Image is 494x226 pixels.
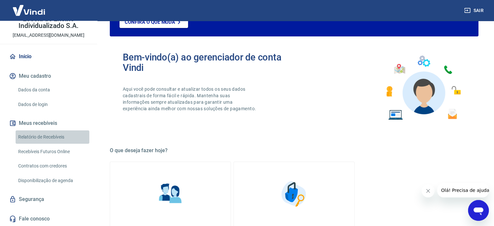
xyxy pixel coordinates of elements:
[16,83,89,97] a: Dados da conta
[422,184,435,197] iframe: Fechar mensagem
[380,52,465,124] img: Imagem de um avatar masculino com diversos icones exemplificando as funcionalidades do gerenciado...
[16,130,89,144] a: Relatório de Recebíveis
[16,159,89,173] a: Contratos com credores
[468,200,489,221] iframe: Botão para abrir a janela de mensagens
[13,32,84,39] p: [EMAIL_ADDRESS][DOMAIN_NAME]
[120,16,188,28] a: Confira o que muda
[123,52,294,73] h2: Bem-vindo(a) ao gerenciador de conta Vindi
[8,192,89,206] a: Segurança
[4,5,55,10] span: Olá! Precisa de ajuda?
[123,86,257,112] p: Aqui você pode consultar e atualizar todos os seus dados cadastrais de forma fácil e rápida. Mant...
[8,69,89,83] button: Meu cadastro
[110,147,478,154] h5: O que deseja fazer hoje?
[8,0,50,20] img: Vindi
[16,145,89,158] a: Recebíveis Futuros Online
[437,183,489,197] iframe: Mensagem da empresa
[8,212,89,226] a: Fale conosco
[278,178,310,210] img: Segurança
[8,49,89,64] a: Início
[8,116,89,130] button: Meus recebíveis
[16,98,89,111] a: Dados de login
[16,174,89,187] a: Disponibilização de agenda
[125,19,175,25] p: Confira o que muda
[463,5,486,17] button: Sair
[154,178,187,210] img: Informações pessoais
[5,16,92,29] p: Escola de Ensino Individualizado S.A.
